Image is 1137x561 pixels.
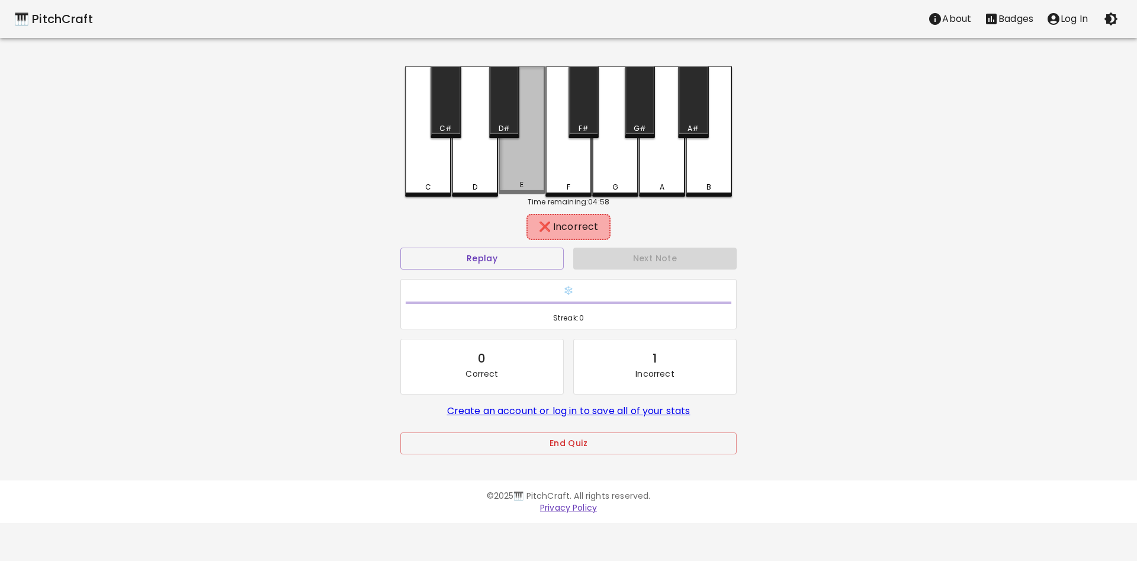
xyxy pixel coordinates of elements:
[660,182,664,193] div: A
[921,7,978,31] button: About
[400,432,737,454] button: End Quiz
[1040,7,1094,31] button: account of current user
[499,123,510,134] div: D#
[439,123,452,134] div: C#
[425,182,431,193] div: C
[978,7,1040,31] button: Stats
[405,197,732,207] div: Time remaining: 04:58
[998,12,1033,26] p: Badges
[706,182,711,193] div: B
[567,182,570,193] div: F
[14,9,93,28] a: 🎹 PitchCraft
[406,312,731,324] span: Streak: 0
[520,179,523,190] div: E
[406,284,731,297] h6: ❄️
[400,248,564,270] button: Replay
[653,349,657,368] div: 1
[579,123,589,134] div: F#
[688,123,699,134] div: A#
[478,349,486,368] div: 0
[473,182,477,193] div: D
[465,368,498,380] p: Correct
[1061,12,1088,26] p: Log In
[634,123,646,134] div: G#
[540,502,597,514] a: Privacy Policy
[227,490,910,502] p: © 2025 🎹 PitchCraft. All rights reserved.
[447,404,690,418] a: Create an account or log in to save all of your stats
[612,182,618,193] div: G
[532,220,605,234] div: ❌ Incorrect
[942,12,971,26] p: About
[635,368,674,380] p: Incorrect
